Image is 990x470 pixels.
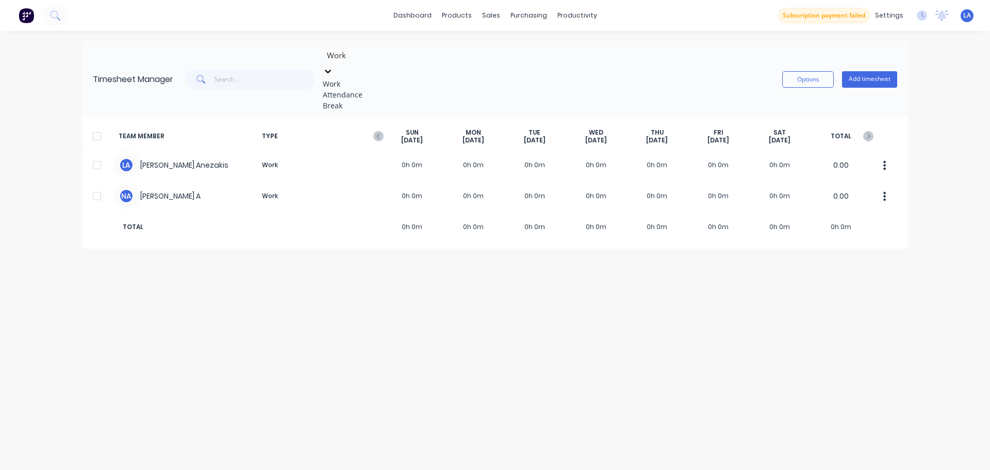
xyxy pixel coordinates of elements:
div: Timesheet Manager [93,73,173,86]
span: WED [589,128,603,137]
span: 0h 0m [749,222,811,232]
span: SUN [406,128,419,137]
span: TUE [529,128,540,137]
div: settings [870,8,909,23]
span: 0h 0m [810,222,871,232]
button: Options [782,71,834,88]
div: productivity [552,8,602,23]
img: Factory [19,8,34,23]
span: FRI [714,128,723,137]
div: Attendance [323,89,477,100]
span: TOTAL [810,128,871,144]
span: TYPE [258,128,382,144]
span: MON [466,128,481,137]
span: 0h 0m [443,222,504,232]
span: [DATE] [707,136,729,144]
div: sales [477,8,505,23]
span: TOTAL [119,222,309,232]
span: [DATE] [585,136,607,144]
span: 0h 0m [565,222,626,232]
span: [DATE] [463,136,484,144]
span: [DATE] [646,136,668,144]
div: Work [323,78,477,89]
a: dashboard [388,8,437,23]
div: Break [323,100,477,111]
span: LA [963,11,971,20]
div: purchasing [505,8,552,23]
span: 0h 0m [382,222,443,232]
span: 0h 0m [626,222,688,232]
span: [DATE] [401,136,423,144]
span: SAT [773,128,786,137]
div: products [437,8,477,23]
button: Add timesheet [842,71,897,88]
span: 0h 0m [688,222,749,232]
span: [DATE] [524,136,546,144]
button: Subscription payment failed [778,8,870,23]
input: Search... [214,69,315,90]
span: [DATE] [769,136,790,144]
span: THU [651,128,664,137]
span: TEAM MEMBER [119,128,258,144]
span: 0h 0m [504,222,566,232]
